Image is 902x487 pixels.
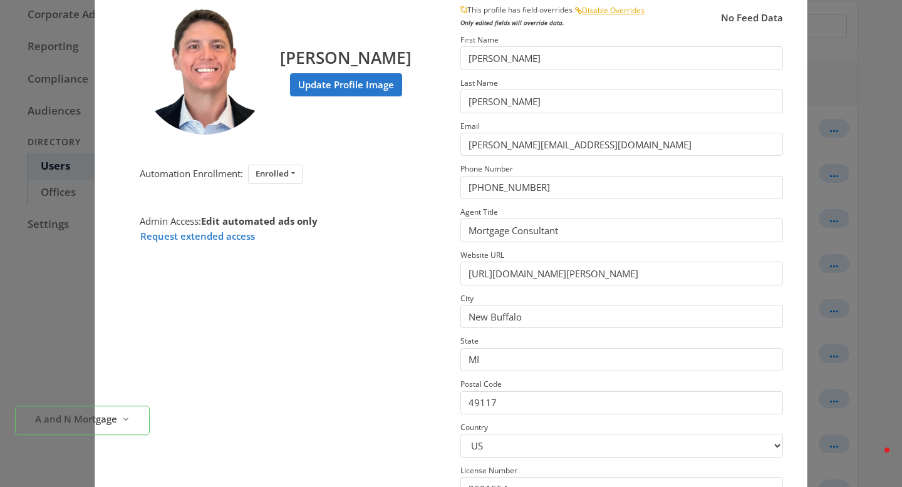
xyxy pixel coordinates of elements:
[460,90,783,113] input: Last Name
[721,4,783,32] button: No Feed Data
[460,293,474,304] small: City
[140,4,270,135] img: Billy Breen profile
[460,250,504,260] small: Website URL
[460,34,499,45] small: First Name
[290,73,402,96] label: Update Profile Image
[280,37,412,68] h3: [PERSON_NAME]
[248,165,303,184] button: Enrolled
[460,218,783,242] input: Agent Title
[140,228,256,244] button: Request extended access
[460,46,783,69] input: First Name
[460,336,479,346] small: State
[460,121,480,131] small: Email
[460,422,488,433] small: Country
[460,434,783,457] select: Country
[460,176,783,199] input: Phone Number
[859,444,889,474] iframe: Intercom live chat
[15,406,150,435] button: A and N Mortgage
[460,207,498,217] small: Agent Title
[460,391,783,414] input: Postal Code
[460,348,783,371] input: State
[460,133,783,156] input: Email
[460,305,783,328] input: City
[460,163,513,174] small: Phone Number
[574,4,645,18] button: Disable Overrides
[201,215,318,227] strong: Edit automated ads only
[460,465,517,476] small: License Number
[460,18,564,27] span: Only edited fields will override data.
[460,78,498,88] small: Last Name
[140,215,318,227] span: Admin Access:
[460,379,502,389] small: Postal Code
[460,262,783,285] input: Website URL
[140,167,243,180] span: Automation Enrollment:
[35,412,117,426] span: A and N Mortgage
